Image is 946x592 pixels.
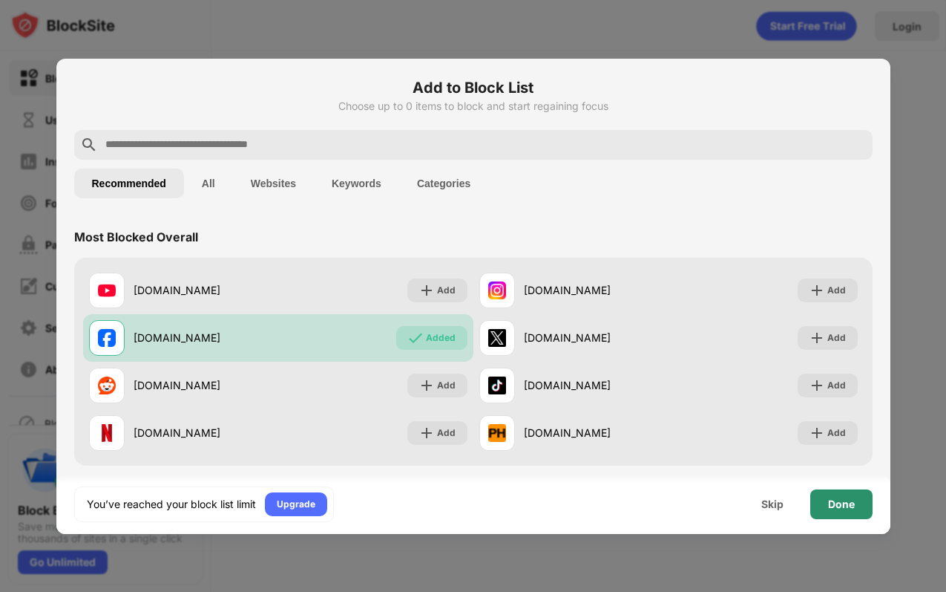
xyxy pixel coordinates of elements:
[524,377,669,393] div: [DOMAIN_NAME]
[827,378,846,393] div: Add
[524,330,669,345] div: [DOMAIN_NAME]
[761,498,784,510] div: Skip
[827,426,846,440] div: Add
[524,282,669,298] div: [DOMAIN_NAME]
[74,77,873,99] h6: Add to Block List
[426,331,456,345] div: Added
[488,424,506,442] img: favicons
[524,425,669,440] div: [DOMAIN_NAME]
[98,329,116,347] img: favicons
[134,282,278,298] div: [DOMAIN_NAME]
[87,497,256,512] div: You’ve reached your block list limit
[437,378,456,393] div: Add
[488,282,506,299] img: favicons
[134,377,278,393] div: [DOMAIN_NAME]
[488,329,506,347] img: favicons
[98,424,116,442] img: favicons
[827,331,846,345] div: Add
[98,377,116,394] img: favicons
[437,426,456,440] div: Add
[828,498,855,510] div: Done
[134,330,278,345] div: [DOMAIN_NAME]
[74,230,198,244] div: Most Blocked Overall
[80,136,98,154] img: search.svg
[399,169,488,198] button: Categories
[98,282,116,299] img: favicons
[74,100,873,112] div: Choose up to 0 items to block and start regaining focus
[74,169,184,198] button: Recommended
[233,169,314,198] button: Websites
[488,377,506,394] img: favicons
[277,497,315,512] div: Upgrade
[134,425,278,440] div: [DOMAIN_NAME]
[184,169,233,198] button: All
[314,169,399,198] button: Keywords
[437,283,456,298] div: Add
[827,283,846,298] div: Add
